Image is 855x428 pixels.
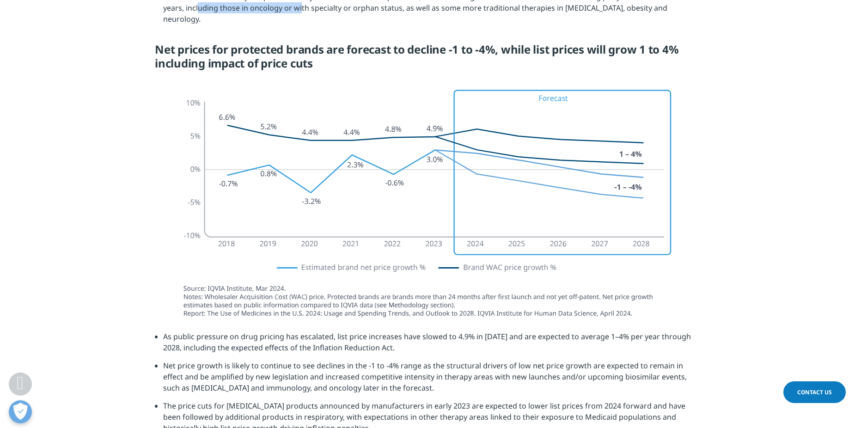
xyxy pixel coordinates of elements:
[163,331,700,360] li: As public pressure on drug pricing has escalated, list price increases have slowed to 4.9% in [DA...
[155,43,700,77] h5: Net prices for protected brands are forecast to decline -1 to -4%, while list prices will grow 1 ...
[783,381,846,403] a: Contact Us
[797,388,832,396] span: Contact Us
[163,360,700,400] li: Net price growth is likely to continue to see declines in the -1 to -4% range as the structural d...
[9,400,32,423] button: Open Preferences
